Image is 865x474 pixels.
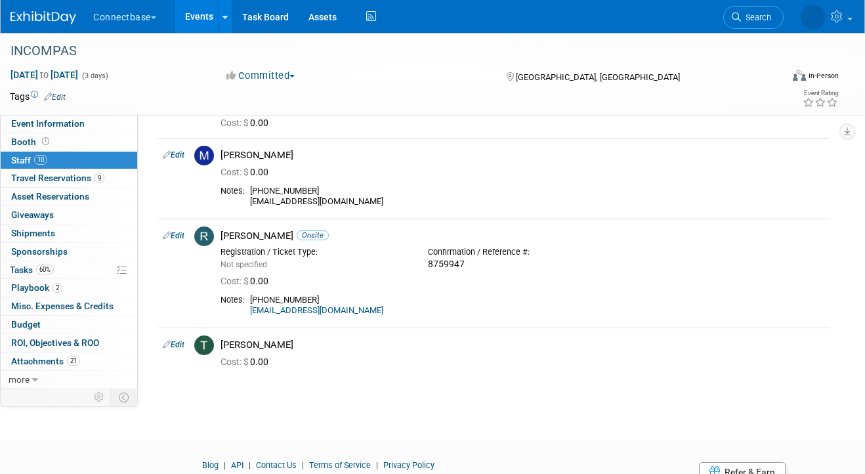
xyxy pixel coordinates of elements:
a: Asset Reservations [1,188,137,205]
td: Personalize Event Tab Strip [88,389,111,406]
span: Not specified [221,260,267,269]
img: R.jpg [194,226,214,246]
span: Playbook [11,282,62,293]
a: Edit [163,150,184,160]
span: Asset Reservations [11,191,89,202]
a: [EMAIL_ADDRESS][DOMAIN_NAME] [250,305,383,315]
img: M.jpg [194,146,214,165]
img: Format-Inperson.png [793,70,806,81]
a: Blog [202,460,219,470]
span: 0.00 [221,167,274,177]
div: [PERSON_NAME] [221,339,824,351]
a: Booth [1,133,137,151]
div: Confirmation / Reference #: [428,247,616,257]
a: Edit [163,231,184,240]
a: Terms of Service [309,460,371,470]
span: | [373,460,381,470]
span: [DATE] [DATE] [10,69,79,81]
a: Staff10 [1,152,137,169]
span: Staff [11,155,47,165]
span: Attachments [11,356,80,366]
span: Booth [11,137,52,147]
span: Sponsorships [11,246,68,257]
td: Toggle Event Tabs [111,389,138,406]
a: Edit [44,93,66,102]
a: Budget [1,316,137,334]
a: Playbook2 [1,279,137,297]
a: Tasks60% [1,261,137,279]
span: Event Information [11,118,85,129]
div: [PERSON_NAME] [221,230,824,242]
a: Edit [163,340,184,349]
img: Melissa Frank [801,5,826,30]
span: ROI, Objectives & ROO [11,337,99,348]
a: Misc. Expenses & Credits [1,297,137,315]
span: Cost: $ [221,118,250,128]
span: Tasks [10,265,54,275]
span: [GEOGRAPHIC_DATA], [GEOGRAPHIC_DATA] [516,72,680,82]
a: Search [723,6,784,29]
a: ROI, Objectives & ROO [1,334,137,352]
img: ExhibitDay [11,11,76,24]
span: 9 [95,173,104,183]
div: Event Format [717,68,839,88]
span: 0.00 [221,118,274,128]
div: [PHONE_NUMBER] [EMAIL_ADDRESS][DOMAIN_NAME] [250,186,824,207]
div: Registration / Ticket Type: [221,247,408,257]
button: Committed [222,69,300,83]
span: | [221,460,229,470]
span: more [9,374,30,385]
a: Travel Reservations9 [1,169,137,187]
span: Giveaways [11,209,54,220]
a: more [1,371,137,389]
a: Giveaways [1,206,137,224]
div: [PHONE_NUMBER] [250,295,824,316]
span: Travel Reservations [11,173,104,183]
a: Contact Us [256,460,297,470]
div: Event Rating [803,90,838,97]
a: Privacy Policy [383,460,434,470]
a: Shipments [1,225,137,242]
span: Misc. Expenses & Credits [11,301,114,311]
div: INCOMPAS [6,39,768,63]
span: Search [741,12,771,22]
span: Shipments [11,228,55,238]
a: API [231,460,243,470]
a: Attachments21 [1,353,137,370]
span: | [299,460,307,470]
span: Cost: $ [221,167,250,177]
span: 0.00 [221,276,274,286]
span: Budget [11,319,41,330]
span: Onsite [297,230,329,240]
a: Event Information [1,115,137,133]
div: Notes: [221,295,245,305]
span: 0.00 [221,356,274,367]
span: (3 days) [81,72,108,80]
a: Sponsorships [1,243,137,261]
div: In-Person [808,71,839,81]
span: 21 [67,356,80,366]
div: Notes: [221,186,245,196]
span: 60% [36,265,54,274]
div: [PERSON_NAME] [221,149,824,162]
span: Cost: $ [221,276,250,286]
td: Tags [10,90,66,103]
span: to [38,70,51,80]
span: Cost: $ [221,356,250,367]
img: T.jpg [194,335,214,355]
span: | [245,460,254,470]
span: Booth not reserved yet [39,137,52,146]
div: 8759947 [428,259,616,270]
span: 2 [53,283,62,293]
span: 10 [34,155,47,165]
